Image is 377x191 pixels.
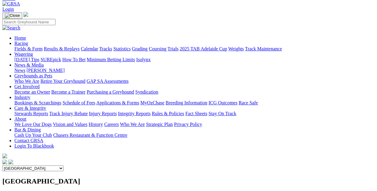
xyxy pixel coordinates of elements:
a: Who We Are [120,122,145,127]
a: Become an Owner [14,89,50,94]
img: Search [2,25,20,31]
a: Track Maintenance [245,46,282,51]
a: Calendar [81,46,98,51]
img: GRSA [2,1,20,7]
a: Industry [14,95,30,100]
img: twitter.svg [8,160,13,164]
h2: [GEOGRAPHIC_DATA] [2,177,375,185]
a: Careers [104,122,119,127]
div: Care & Integrity [14,111,375,116]
a: ICG Outcomes [208,100,237,105]
a: MyOzChase [140,100,164,105]
img: logo-grsa-white.png [23,12,28,17]
a: [DATE] Tips [14,57,39,62]
button: Toggle navigation [2,12,22,19]
div: Wagering [14,57,375,62]
a: GAP SA Assessments [87,79,129,84]
a: Bookings & Scratchings [14,100,61,105]
a: Integrity Reports [118,111,151,116]
div: News & Media [14,68,375,73]
a: Cash Up Your Club [14,133,52,138]
div: About [14,122,375,127]
a: Vision and Values [53,122,87,127]
div: Bar & Dining [14,133,375,138]
a: Wagering [14,52,33,57]
a: Login To Blackbook [14,143,54,148]
a: Trials [167,46,178,51]
a: Care & Integrity [14,106,46,111]
img: logo-grsa-white.png [2,154,7,158]
img: facebook.svg [2,160,7,164]
a: Greyhounds as Pets [14,73,52,78]
a: Statistics [113,46,131,51]
a: Login [2,7,14,12]
a: Applications & Forms [96,100,139,105]
a: Track Injury Rebate [49,111,88,116]
a: Race Safe [238,100,258,105]
a: Syndication [135,89,158,94]
input: Search [2,19,55,25]
a: Retire Your Greyhound [40,79,85,84]
a: Home [14,35,26,40]
a: Become a Trainer [51,89,85,94]
a: Purchasing a Greyhound [87,89,134,94]
a: 2025 TAB Adelaide Cup [180,46,227,51]
div: Industry [14,100,375,106]
a: Fact Sheets [185,111,207,116]
a: News & Media [14,62,44,67]
a: Chasers Restaurant & Function Centre [53,133,127,138]
div: Greyhounds as Pets [14,79,375,84]
a: We Love Our Dogs [14,122,52,127]
a: Get Involved [14,84,40,89]
a: Who We Are [14,79,39,84]
div: Get Involved [14,89,375,95]
a: Contact GRSA [14,138,43,143]
div: Racing [14,46,375,52]
a: Isolynx [136,57,151,62]
a: Coursing [149,46,166,51]
a: Racing [14,41,28,46]
a: How To Bet [62,57,86,62]
a: Tracks [99,46,112,51]
a: Results & Replays [44,46,79,51]
a: About [14,116,26,121]
a: [PERSON_NAME] [26,68,64,73]
img: Close [5,13,20,18]
a: Weights [228,46,244,51]
a: Schedule of Fees [62,100,95,105]
a: Grading [132,46,148,51]
a: Breeding Information [166,100,207,105]
a: Injury Reports [89,111,117,116]
a: Stewards Reports [14,111,48,116]
a: Minimum Betting Limits [87,57,135,62]
a: Strategic Plan [146,122,173,127]
a: Bar & Dining [14,127,41,132]
a: SUREpick [40,57,61,62]
a: Stay On Track [208,111,236,116]
a: History [88,122,103,127]
a: News [14,68,25,73]
a: Rules & Policies [152,111,184,116]
a: Fields & Form [14,46,43,51]
a: Privacy Policy [174,122,202,127]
